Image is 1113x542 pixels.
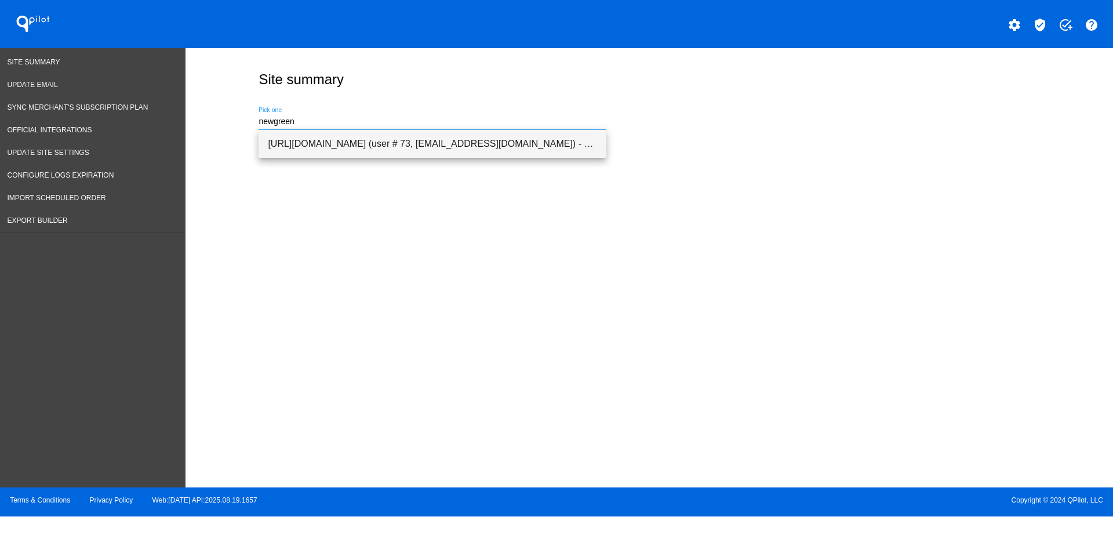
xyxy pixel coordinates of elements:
[10,496,70,504] a: Terms & Conditions
[8,81,58,89] span: Update Email
[8,149,89,157] span: Update Site Settings
[1085,18,1099,32] mat-icon: help
[1033,18,1047,32] mat-icon: verified_user
[90,496,133,504] a: Privacy Policy
[8,194,106,202] span: Import Scheduled Order
[1059,18,1072,32] mat-icon: add_task
[268,130,597,158] span: [URL][DOMAIN_NAME] (user # 73, [EMAIL_ADDRESS][DOMAIN_NAME]) - Production
[566,496,1103,504] span: Copyright © 2024 QPilot, LLC
[8,126,92,134] span: Official Integrations
[8,58,60,66] span: Site Summary
[259,117,606,127] input: Number
[152,496,257,504] a: Web:[DATE] API:2025.08.19.1657
[259,71,344,88] h2: Site summary
[8,103,148,111] span: Sync Merchant's Subscription Plan
[10,12,56,35] h1: QPilot
[8,216,68,225] span: Export Builder
[8,171,114,179] span: Configure logs expiration
[1007,18,1021,32] mat-icon: settings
